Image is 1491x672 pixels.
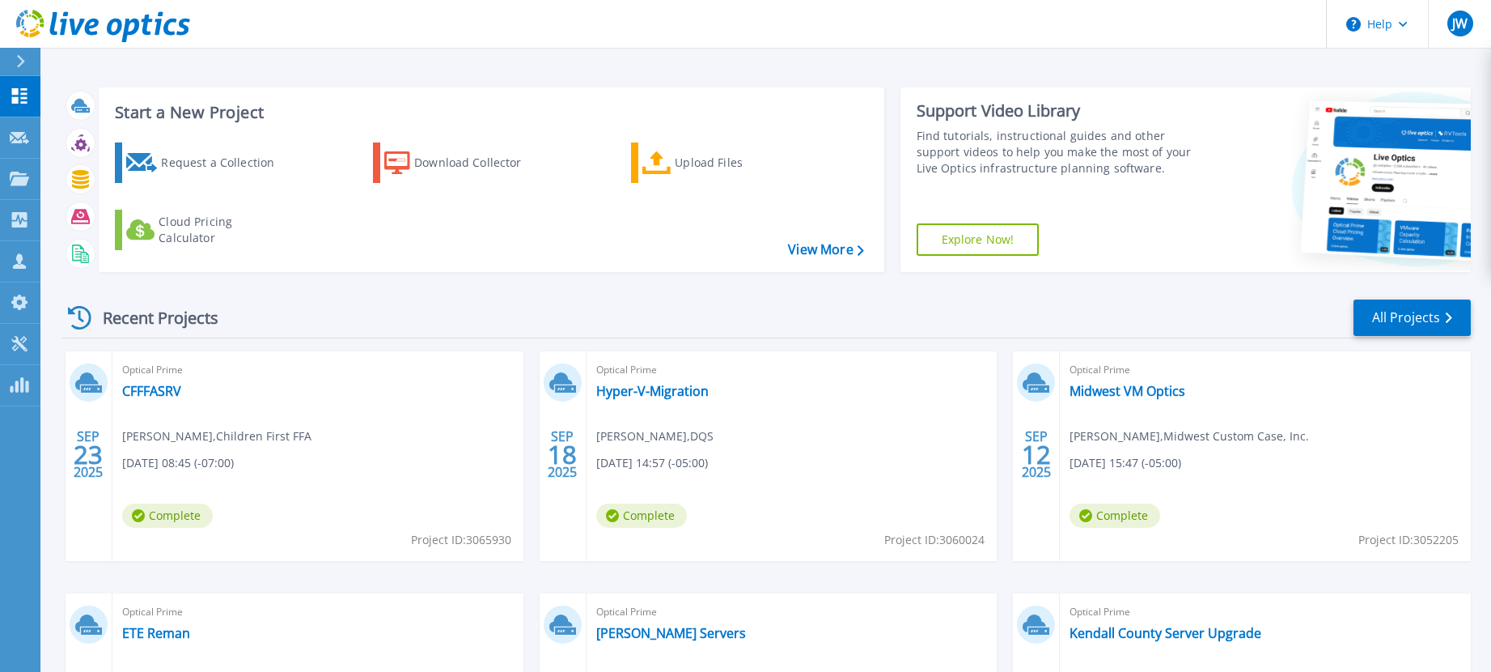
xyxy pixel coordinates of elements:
a: [PERSON_NAME] Servers [596,625,746,641]
span: Project ID: 3065930 [411,531,511,549]
span: JW [1452,17,1468,30]
span: [DATE] 15:47 (-05:00) [1070,454,1181,472]
div: Find tutorials, instructional guides and other support videos to help you make the most of your L... [917,128,1207,177]
a: Explore Now! [917,223,1040,256]
a: Download Collector [373,142,553,183]
span: Optical Prime [596,361,988,379]
h3: Start a New Project [115,104,863,121]
span: Optical Prime [1070,603,1461,621]
span: 18 [548,448,577,461]
a: Midwest VM Optics [1070,383,1185,399]
span: Optical Prime [1070,361,1461,379]
span: Complete [1070,504,1160,528]
a: Hyper-V-Migration [596,383,709,399]
span: Optical Prime [122,603,514,621]
div: Request a Collection [161,147,290,179]
div: SEP 2025 [1021,425,1052,484]
div: Support Video Library [917,100,1207,121]
div: Recent Projects [62,298,240,338]
span: [PERSON_NAME] , Children First FFA [122,427,311,445]
a: All Projects [1353,300,1471,336]
span: Complete [596,504,687,528]
span: Project ID: 3060024 [884,531,985,549]
span: 12 [1022,448,1051,461]
a: Kendall County Server Upgrade [1070,625,1261,641]
span: [PERSON_NAME] , Midwest Custom Case, Inc. [1070,427,1309,445]
a: Cloud Pricing Calculator [115,210,295,250]
a: Upload Files [631,142,811,183]
span: Optical Prime [596,603,988,621]
div: Upload Files [675,147,804,179]
span: [DATE] 14:57 (-05:00) [596,454,708,472]
span: 23 [74,448,103,461]
span: Project ID: 3052205 [1358,531,1459,549]
a: CFFFASRV [122,383,181,399]
span: [DATE] 08:45 (-07:00) [122,454,234,472]
span: Optical Prime [122,361,514,379]
a: ETE Reman [122,625,190,641]
span: [PERSON_NAME] , DQS [596,427,714,445]
div: Cloud Pricing Calculator [159,214,288,246]
span: Complete [122,504,213,528]
a: View More [788,242,863,257]
div: SEP 2025 [547,425,578,484]
a: Request a Collection [115,142,295,183]
div: Download Collector [414,147,544,179]
div: SEP 2025 [73,425,104,484]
